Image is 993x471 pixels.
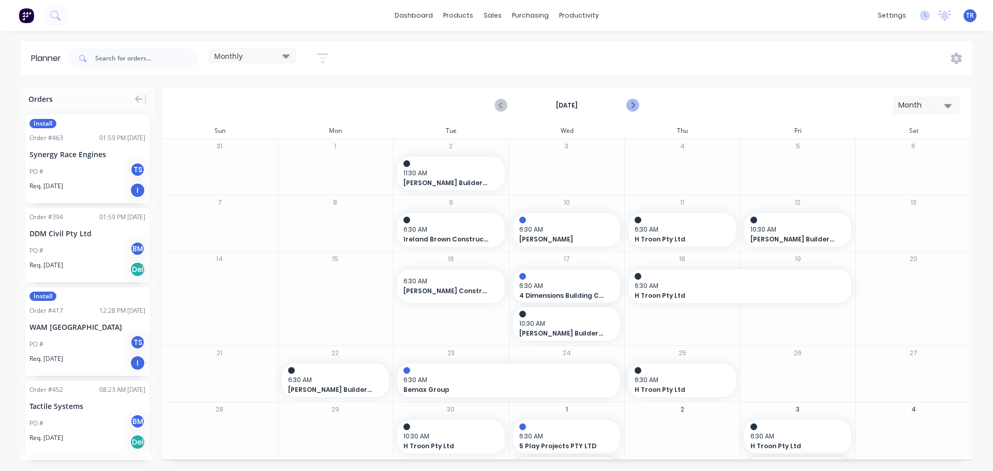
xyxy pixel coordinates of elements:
[676,403,688,416] button: 2
[750,432,840,441] span: 6:30 AM
[445,196,457,209] button: 9
[214,140,226,153] button: 31
[513,307,621,341] div: 10:30 AM[PERSON_NAME] Builders - [GEOGRAPHIC_DATA]
[99,306,145,315] div: 12:28 PM [DATE]
[130,162,145,177] div: TS
[744,420,852,453] div: 6:30 AMH Troon Pty Ltd
[628,213,736,247] div: 6:30 AMH Troon Pty Ltd
[561,253,573,265] button: 17
[445,253,457,265] button: 16
[403,277,493,286] span: 6:30 AM
[635,281,840,291] span: 6:30 AM
[28,94,53,104] span: Orders
[29,167,43,176] div: PO #
[130,434,145,450] div: Del
[29,433,63,443] span: Req. [DATE]
[554,8,604,23] div: productivity
[19,8,34,23] img: Factory
[29,401,145,412] div: Tactile Systems
[519,319,609,328] span: 10:30 AM
[95,48,198,69] input: Search for orders...
[29,354,63,363] span: Req. [DATE]
[130,183,145,198] div: I
[792,196,804,209] button: 12
[509,123,625,139] div: Wed
[635,291,824,300] span: H Troon Pty Ltd
[495,99,507,112] button: Previous page
[397,213,505,247] div: 6:30 AMIreland Brown Constructions Pty Ltd
[628,363,736,397] div: 6:30 AMH Troon Pty Ltd
[872,8,911,23] div: settings
[507,8,554,23] div: purchasing
[519,329,605,338] span: [PERSON_NAME] Builders - [GEOGRAPHIC_DATA]
[966,11,974,20] span: TR
[561,347,573,359] button: 24
[561,403,573,416] button: 1
[29,306,63,315] div: Order # 417
[29,340,43,349] div: PO #
[29,419,43,428] div: PO #
[792,253,804,265] button: 19
[397,269,505,303] div: 6:30 AM[PERSON_NAME] Constructions
[676,140,688,153] button: 4
[99,385,145,394] div: 08:23 AM [DATE]
[519,442,605,451] span: 5 Play Projects PTY LTD
[99,212,145,222] div: 01:59 PM [DATE]
[162,123,278,139] div: Sun
[130,262,145,277] div: Del
[907,347,920,359] button: 27
[740,123,856,139] div: Fri
[907,253,920,265] button: 20
[635,385,720,394] span: H Troon Pty Ltd
[403,375,609,385] span: 6:30 AM
[513,420,621,453] div: 6:30 AM5 Play Projects PTY LTD
[561,196,573,209] button: 10
[31,52,66,65] div: Planner
[626,99,638,112] button: Next page
[445,347,457,359] button: 23
[519,235,605,244] span: [PERSON_NAME]
[403,385,593,394] span: Bemax Group
[855,123,971,139] div: Sat
[288,385,373,394] span: [PERSON_NAME] Builders - [GEOGRAPHIC_DATA]
[438,8,478,23] div: products
[676,347,688,359] button: 25
[750,235,836,244] span: [PERSON_NAME] Builders - [GEOGRAPHIC_DATA]
[478,8,507,23] div: sales
[397,363,620,397] div: 6:30 AMBemax Group
[744,213,852,247] div: 10:30 AM[PERSON_NAME] Builders - [GEOGRAPHIC_DATA]
[397,157,505,190] div: 11:30 AM[PERSON_NAME] Builders - [GEOGRAPHIC_DATA]
[792,140,804,153] button: 5
[676,196,688,209] button: 11
[561,140,573,153] button: 3
[214,253,226,265] button: 14
[635,225,725,234] span: 6:30 AM
[214,51,243,62] span: Monthly
[130,414,145,429] div: BM
[907,140,920,153] button: 6
[282,363,389,397] div: 6:30 AM[PERSON_NAME] Builders - [GEOGRAPHIC_DATA]
[329,403,341,416] button: 29
[214,347,226,359] button: 21
[750,442,836,451] span: H Troon Pty Ltd
[403,169,493,178] span: 11:30 AM
[513,269,621,303] div: 6:30 AM4 Dimensions Building Contractors
[29,133,63,143] div: Order # 463
[403,235,489,244] span: Ireland Brown Constructions Pty Ltd
[519,281,609,291] span: 6:30 AM
[329,140,341,153] button: 1
[29,149,145,160] div: Synergy Race Engines
[750,225,840,234] span: 10:30 AM
[907,196,920,209] button: 13
[893,96,960,114] button: Month
[29,292,56,301] span: Install
[907,403,920,416] button: 4
[389,8,438,23] a: dashboard
[403,178,489,188] span: [PERSON_NAME] Builders - [GEOGRAPHIC_DATA]
[29,261,63,270] span: Req. [DATE]
[214,403,226,416] button: 28
[898,100,946,111] div: Month
[403,225,493,234] span: 6:30 AM
[130,241,145,256] div: BM
[329,347,341,359] button: 22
